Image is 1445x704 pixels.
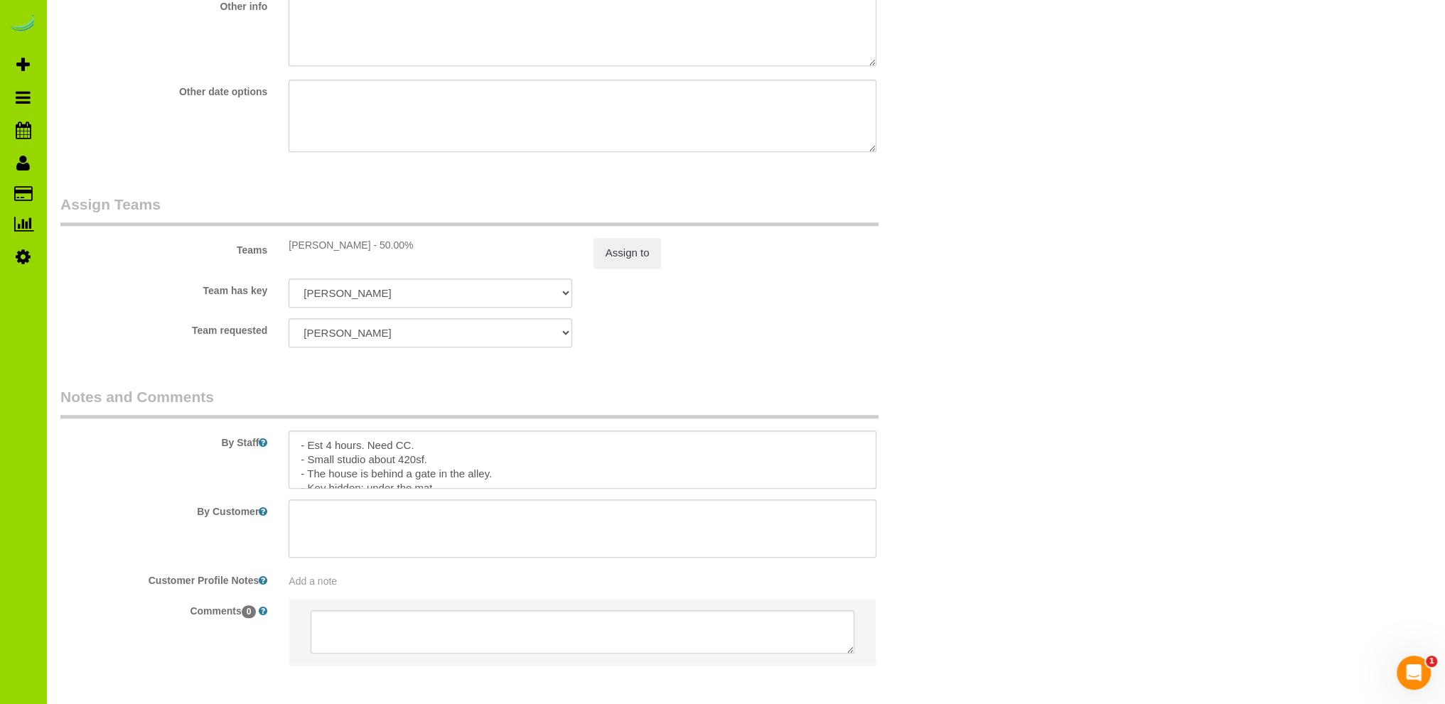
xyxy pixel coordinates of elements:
[50,430,278,450] label: By Staff
[50,599,278,618] label: Comments
[50,278,278,298] label: Team has key
[60,194,879,226] legend: Assign Teams
[50,80,278,99] label: Other date options
[60,386,879,418] legend: Notes and Comments
[289,238,571,252] div: [PERSON_NAME] - 50.00%
[9,14,37,34] img: Automaid Logo
[242,605,257,618] span: 0
[593,238,662,268] button: Assign to
[50,499,278,519] label: By Customer
[289,575,337,587] span: Add a note
[50,318,278,337] label: Team requested
[50,568,278,587] label: Customer Profile Notes
[1397,656,1431,690] iframe: Intercom live chat
[50,238,278,257] label: Teams
[1426,656,1437,667] span: 1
